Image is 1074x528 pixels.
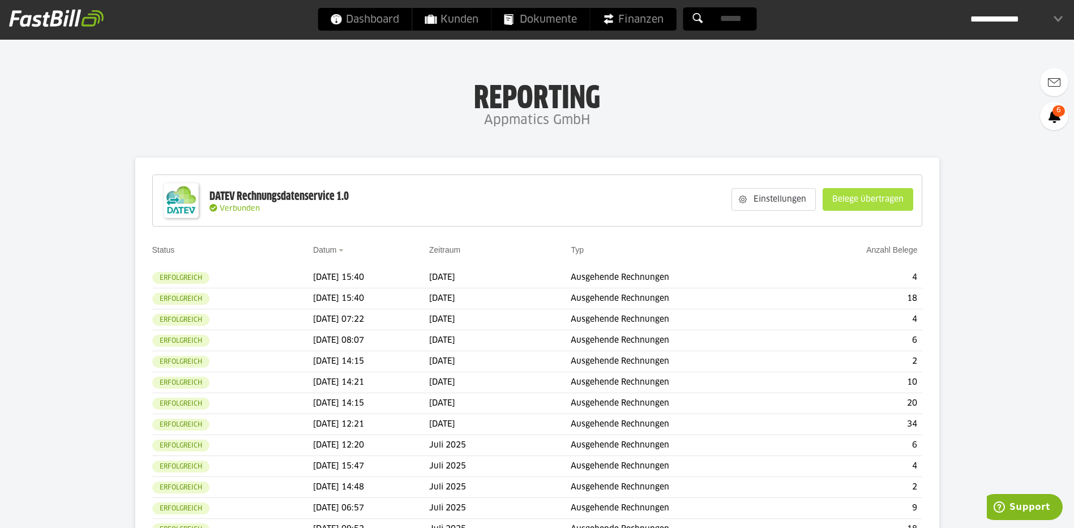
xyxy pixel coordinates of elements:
[313,393,429,414] td: [DATE] 14:15
[795,309,922,330] td: 4
[313,267,429,288] td: [DATE] 15:40
[571,288,795,309] td: Ausgehende Rechnungen
[571,351,795,372] td: Ausgehende Rechnungen
[330,8,399,31] span: Dashboard
[429,309,571,330] td: [DATE]
[152,272,209,284] sl-badge: Erfolgreich
[429,498,571,519] td: Juli 2025
[113,80,961,109] h1: Reporting
[152,440,209,452] sl-badge: Erfolgreich
[571,372,795,393] td: Ausgehende Rechnungen
[795,288,922,309] td: 18
[429,330,571,351] td: [DATE]
[571,477,795,498] td: Ausgehende Rechnungen
[313,477,429,498] td: [DATE] 14:48
[152,461,209,472] sl-badge: Erfolgreich
[1052,105,1065,117] span: 6
[412,8,491,31] a: Kunden
[152,293,209,305] sl-badge: Erfolgreich
[209,189,349,204] div: DATEV Rechnungsdatenservice 1.0
[429,351,571,372] td: [DATE]
[313,309,429,330] td: [DATE] 07:22
[339,249,346,252] img: sort_desc.gif
[429,288,571,309] td: [DATE]
[571,245,584,254] a: Typ
[152,419,209,431] sl-badge: Erfolgreich
[571,393,795,414] td: Ausgehende Rechnungen
[152,398,209,410] sl-badge: Erfolgreich
[571,309,795,330] td: Ausgehende Rechnungen
[429,245,460,254] a: Zeitraum
[429,414,571,435] td: [DATE]
[491,8,589,31] a: Dokumente
[795,477,922,498] td: 2
[795,414,922,435] td: 34
[795,498,922,519] td: 9
[220,205,260,212] span: Verbunden
[313,456,429,477] td: [DATE] 15:47
[795,393,922,414] td: 20
[795,267,922,288] td: 4
[9,9,104,27] img: fastbill_logo_white.png
[152,356,209,368] sl-badge: Erfolgreich
[795,330,922,351] td: 6
[571,456,795,477] td: Ausgehende Rechnungen
[313,330,429,351] td: [DATE] 08:07
[313,372,429,393] td: [DATE] 14:21
[152,482,209,493] sl-badge: Erfolgreich
[731,188,816,211] sl-button: Einstellungen
[590,8,676,31] a: Finanzen
[152,503,209,514] sl-badge: Erfolgreich
[313,435,429,456] td: [DATE] 12:20
[152,377,209,389] sl-badge: Erfolgreich
[1040,102,1068,130] a: 6
[313,288,429,309] td: [DATE] 15:40
[795,351,922,372] td: 2
[504,8,577,31] span: Dokumente
[429,435,571,456] td: Juli 2025
[602,8,664,31] span: Finanzen
[429,393,571,414] td: [DATE]
[571,414,795,435] td: Ausgehende Rechnungen
[313,414,429,435] td: [DATE] 12:21
[866,245,917,254] a: Anzahl Belege
[152,314,209,326] sl-badge: Erfolgreich
[152,245,175,254] a: Status
[795,372,922,393] td: 10
[823,188,913,211] sl-button: Belege übertragen
[318,8,412,31] a: Dashboard
[313,498,429,519] td: [DATE] 06:57
[429,477,571,498] td: Juli 2025
[429,267,571,288] td: [DATE]
[795,456,922,477] td: 4
[987,494,1063,522] iframe: Öffnet ein Widget, in dem Sie weitere Informationen finden
[425,8,478,31] span: Kunden
[313,245,336,254] a: Datum
[313,351,429,372] td: [DATE] 14:15
[571,435,795,456] td: Ausgehende Rechnungen
[795,435,922,456] td: 6
[571,267,795,288] td: Ausgehende Rechnungen
[571,330,795,351] td: Ausgehende Rechnungen
[429,456,571,477] td: Juli 2025
[571,498,795,519] td: Ausgehende Rechnungen
[429,372,571,393] td: [DATE]
[152,335,209,347] sl-badge: Erfolgreich
[159,178,204,223] img: DATEV-Datenservice Logo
